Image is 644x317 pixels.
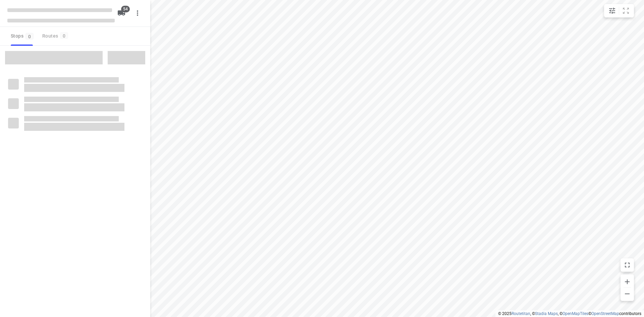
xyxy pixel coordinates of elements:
button: Map settings [605,4,619,17]
li: © 2025 , © , © © contributors [498,311,641,316]
a: OpenMapTiles [562,311,588,316]
a: OpenStreetMap [591,311,619,316]
a: Routetitan [512,311,530,316]
a: Stadia Maps [535,311,558,316]
div: small contained button group [604,4,634,17]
